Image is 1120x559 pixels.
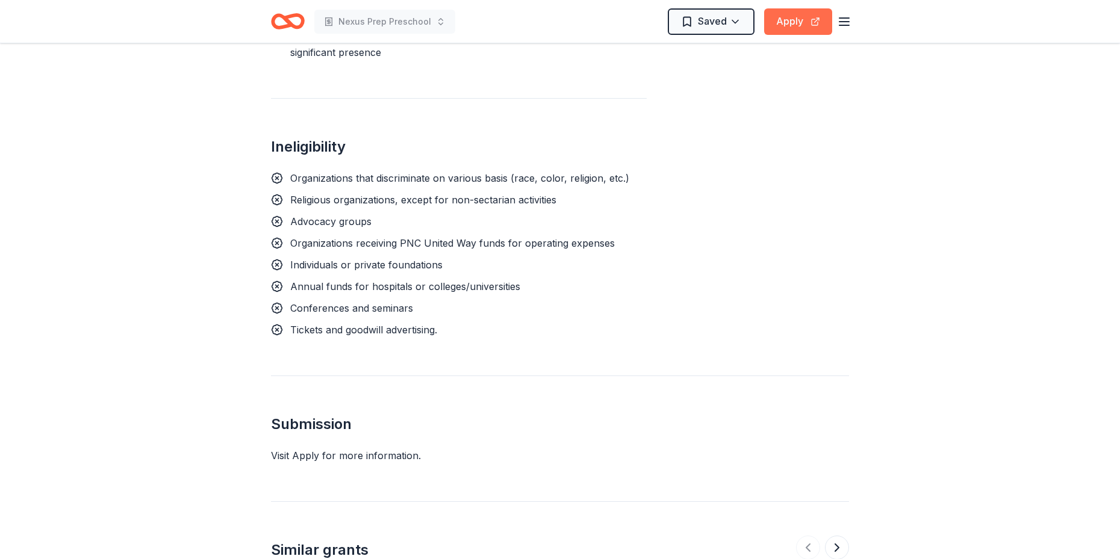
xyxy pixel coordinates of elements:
[290,31,647,60] li: The proposed activity must occur in a community where PNC has a significant presence
[290,194,556,206] span: Religious organizations, except for non-sectarian activities
[698,13,727,29] span: Saved
[290,215,372,227] span: Advocacy groups
[290,324,437,336] span: Tickets and goodwill advertising.
[668,8,754,35] button: Saved
[271,448,849,463] div: Visit Apply for more information.
[338,14,431,29] span: Nexus Prep Preschool
[764,8,832,35] button: Apply
[290,302,413,314] span: Conferences and seminars
[290,172,629,184] span: Organizations that discriminate on various basis (race, color, religion, etc.)
[290,237,615,249] span: Organizations receiving PNC United Way funds for operating expenses
[314,10,455,34] button: Nexus Prep Preschool
[271,137,647,156] h2: Ineligibility
[290,259,443,271] span: Individuals or private foundations
[290,280,520,292] span: Annual funds for hospitals or colleges/universities
[271,7,305,36] a: Home
[271,415,849,434] h2: Submission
